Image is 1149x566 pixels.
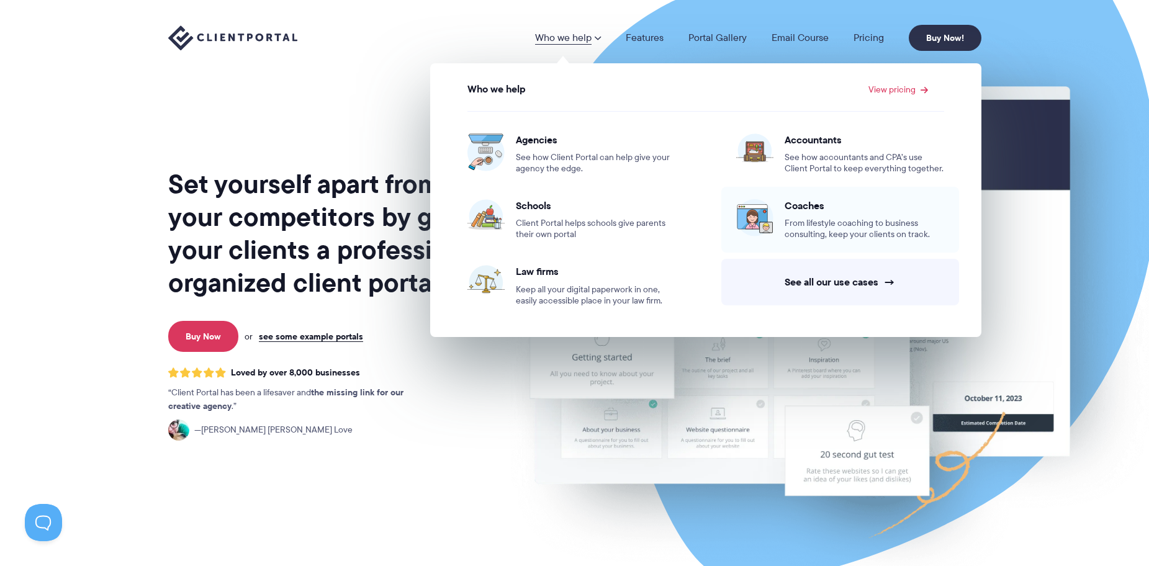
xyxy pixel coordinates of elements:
[168,386,429,413] p: Client Portal has been a lifesaver and .
[168,321,238,352] a: Buy Now
[868,85,928,94] a: View pricing
[245,331,253,342] span: or
[785,152,944,174] span: See how accountants and CPA’s use Client Portal to keep everything together.
[626,33,664,43] a: Features
[785,218,944,240] span: From lifestyle coaching to business consulting, keep your clients on track.
[467,84,526,95] span: Who we help
[854,33,884,43] a: Pricing
[194,423,353,437] span: [PERSON_NAME] [PERSON_NAME] Love
[259,331,363,342] a: see some example portals
[516,152,675,174] span: See how Client Portal can help give your agency the edge.
[168,385,403,413] strong: the missing link for our creative agency
[437,99,975,319] ul: View pricing
[516,284,675,307] span: Keep all your digital paperwork in one, easily accessible place in your law firm.
[721,259,959,305] a: See all our use cases
[535,33,601,43] a: Who we help
[430,63,981,337] ul: Who we help
[231,367,360,378] span: Loved by over 8,000 businesses
[785,199,944,212] span: Coaches
[516,218,675,240] span: Client Portal helps schools give parents their own portal
[25,504,62,541] iframe: Toggle Customer Support
[516,199,675,212] span: Schools
[884,276,895,289] span: →
[168,168,493,299] h1: Set yourself apart from your competitors by giving your clients a professional, organized client ...
[772,33,829,43] a: Email Course
[909,25,981,51] a: Buy Now!
[688,33,747,43] a: Portal Gallery
[516,265,675,277] span: Law firms
[785,133,944,146] span: Accountants
[516,133,675,146] span: Agencies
